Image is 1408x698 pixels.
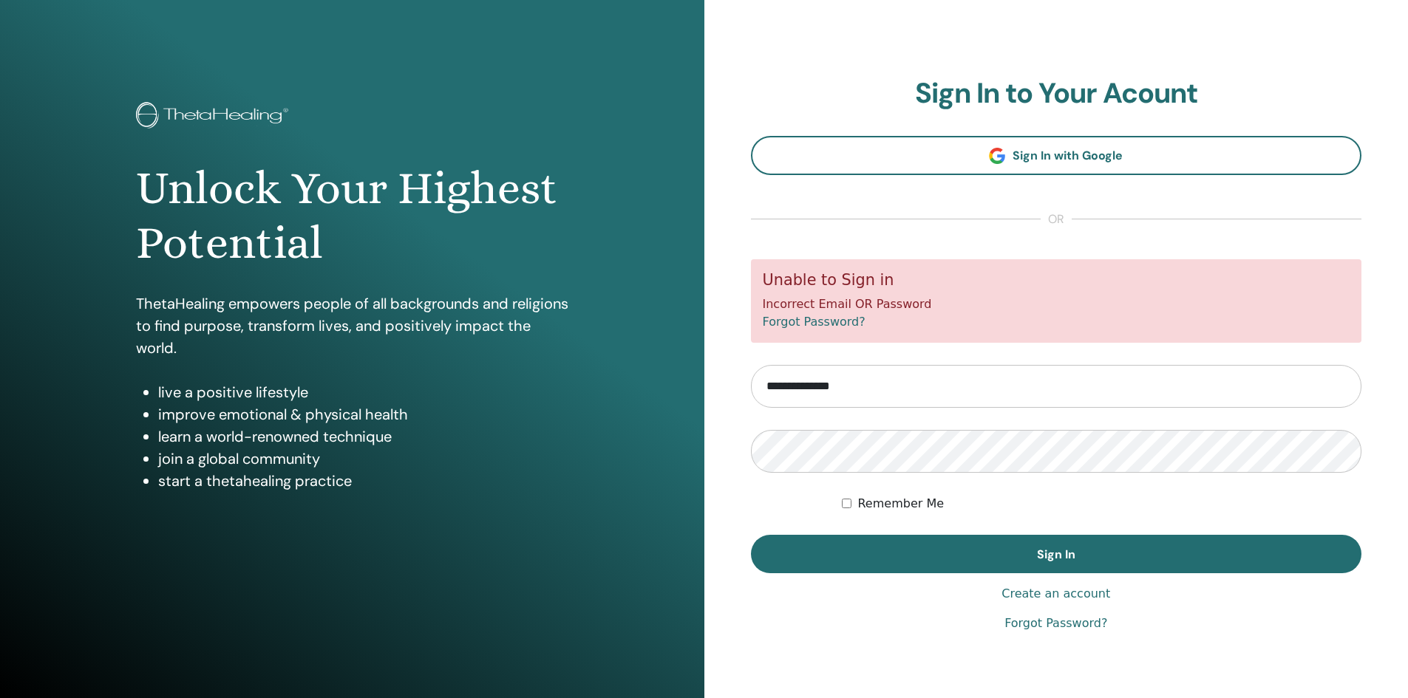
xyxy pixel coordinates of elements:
[158,448,568,470] li: join a global community
[1041,211,1072,228] span: or
[1013,148,1123,163] span: Sign In with Google
[751,136,1362,175] a: Sign In with Google
[1037,547,1075,562] span: Sign In
[158,470,568,492] li: start a thetahealing practice
[158,403,568,425] li: improve emotional & physical health
[763,271,1350,290] h5: Unable to Sign in
[857,495,944,513] label: Remember Me
[763,315,865,329] a: Forgot Password?
[751,259,1362,343] div: Incorrect Email OR Password
[751,77,1362,111] h2: Sign In to Your Acount
[158,425,568,448] li: learn a world-renowned technique
[751,535,1362,573] button: Sign In
[842,495,1361,513] div: Keep me authenticated indefinitely or until I manually logout
[1001,585,1110,603] a: Create an account
[1004,615,1107,632] a: Forgot Password?
[136,292,568,359] p: ThetaHealing empowers people of all backgrounds and religions to find purpose, transform lives, a...
[136,161,568,271] h1: Unlock Your Highest Potential
[158,381,568,403] li: live a positive lifestyle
